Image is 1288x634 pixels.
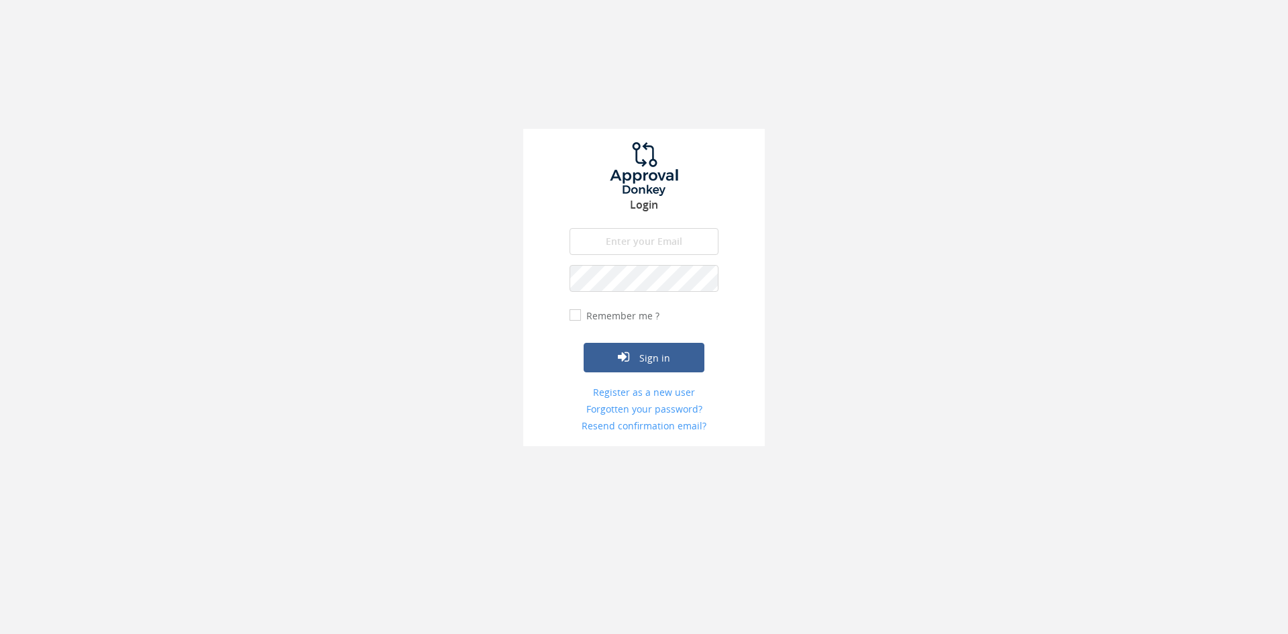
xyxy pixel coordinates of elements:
[583,309,659,323] label: Remember me ?
[570,403,718,416] a: Forgotten your password?
[523,199,765,211] h3: Login
[584,343,704,372] button: Sign in
[570,228,718,255] input: Enter your Email
[594,142,694,196] img: logo.png
[570,419,718,433] a: Resend confirmation email?
[570,386,718,399] a: Register as a new user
